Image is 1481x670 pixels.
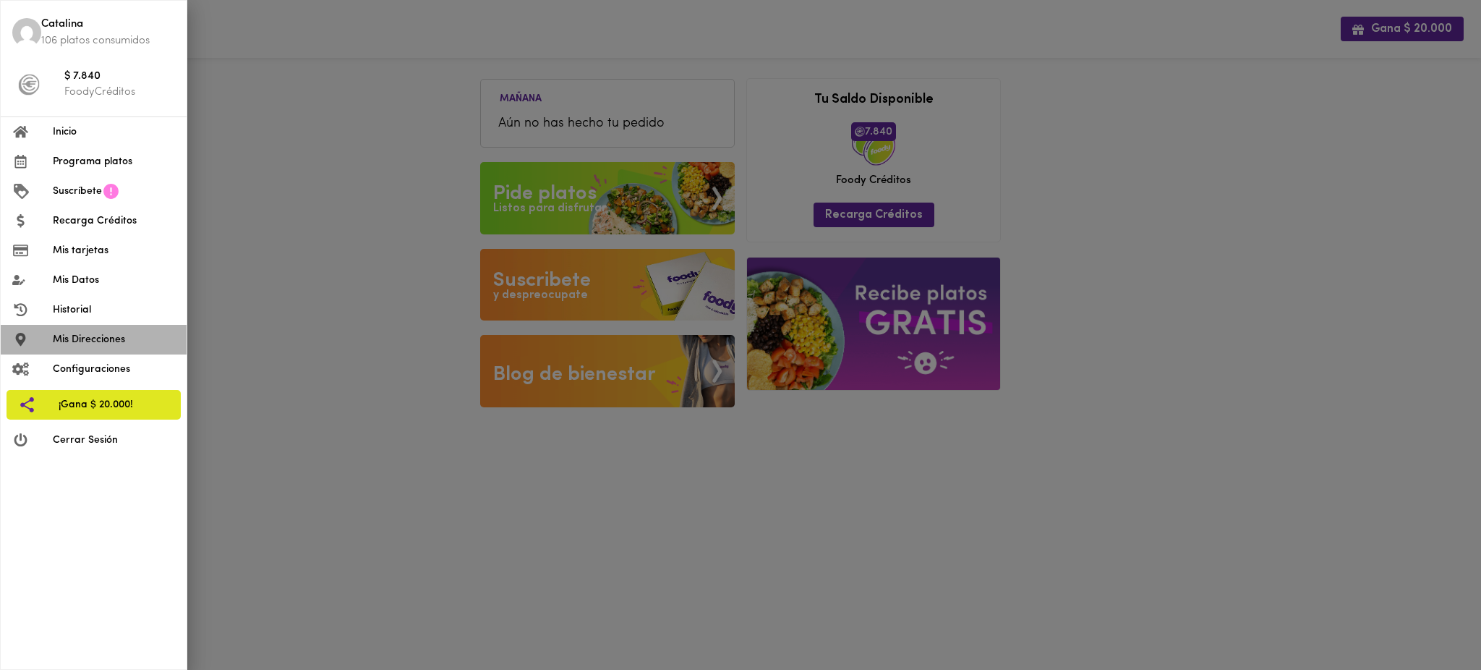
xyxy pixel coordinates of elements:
span: $ 7.840 [64,69,175,85]
p: 106 platos consumidos [41,33,175,48]
span: Catalina [41,17,175,33]
span: Mis Direcciones [53,332,175,347]
span: Mis tarjetas [53,243,175,258]
span: Inicio [53,124,175,140]
p: FoodyCréditos [64,85,175,100]
span: Historial [53,302,175,318]
img: foody-creditos-black.png [18,74,40,96]
span: ¡Gana $ 20.000! [59,397,169,412]
iframe: Messagebird Livechat Widget [1397,586,1467,656]
span: Mis Datos [53,273,175,288]
span: Suscríbete [53,184,102,199]
span: Programa platos [53,154,175,169]
span: Recarga Créditos [53,213,175,229]
span: Cerrar Sesión [53,433,175,448]
span: Configuraciones [53,362,175,377]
